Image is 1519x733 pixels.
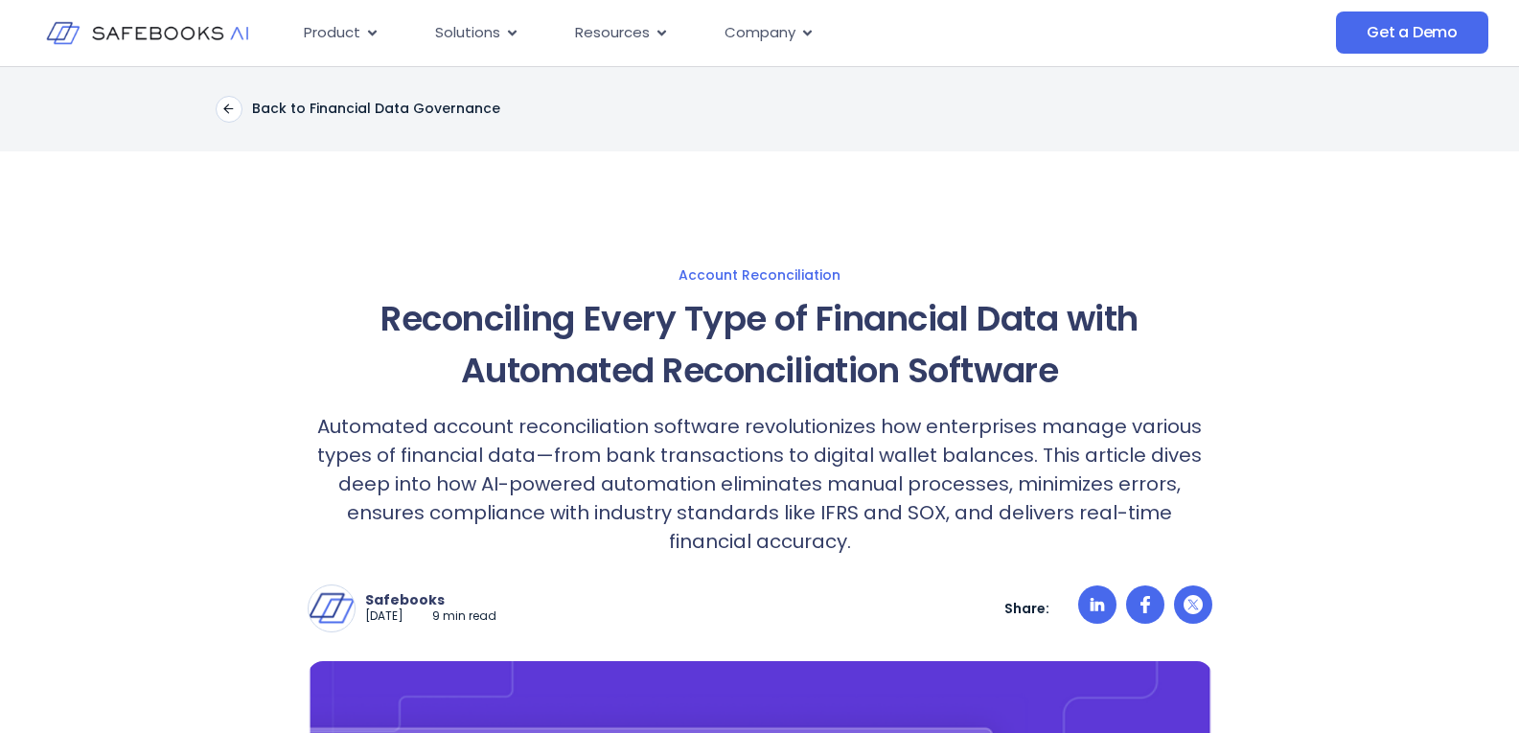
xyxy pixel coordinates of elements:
[309,585,355,631] img: Safebooks
[1004,600,1049,617] p: Share:
[365,608,403,625] p: [DATE]
[365,591,496,608] p: Safebooks
[1336,11,1488,54] a: Get a Demo
[288,14,1156,52] div: Menu Toggle
[308,412,1212,556] p: Automated account reconciliation software revolutionizes how enterprises manage various types of ...
[432,608,496,625] p: 9 min read
[308,293,1212,397] h1: Reconciling Every Type of Financial Data with Automated Reconciliation Software
[304,22,360,44] span: Product
[216,96,500,123] a: Back to Financial Data Governance
[288,14,1156,52] nav: Menu
[575,22,650,44] span: Resources
[435,22,500,44] span: Solutions
[1367,23,1458,42] span: Get a Demo
[725,22,795,44] span: Company
[120,266,1400,284] a: Account Reconciliation
[252,100,500,117] p: Back to Financial Data Governance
